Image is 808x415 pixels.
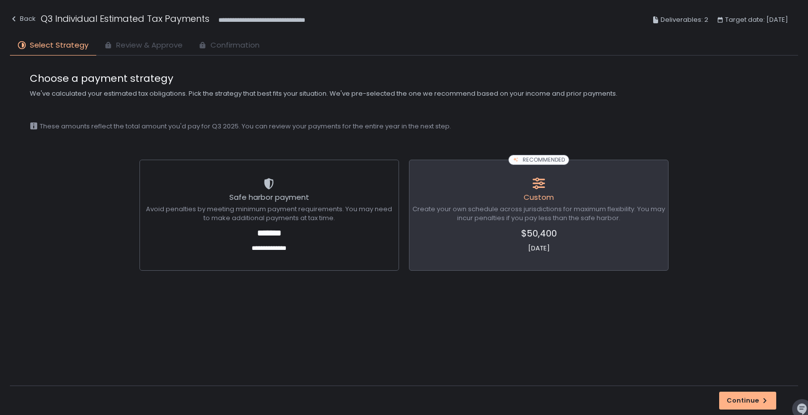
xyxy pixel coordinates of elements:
span: Select Strategy [30,40,88,51]
span: Choose a payment strategy [30,71,778,85]
button: Back [10,12,36,28]
div: Back [10,13,36,25]
span: [DATE] [412,244,665,253]
span: Deliverables: 2 [661,14,708,26]
span: Review & Approve [116,40,183,51]
span: Target date: [DATE] [725,14,788,26]
span: RECOMMENDED [523,156,565,164]
span: $50,400 [412,227,665,240]
span: Create your own schedule across jurisdictions for maximum flexibility. You may incur penalties if... [412,205,665,223]
div: Continue [727,396,769,405]
span: We've calculated your estimated tax obligations. Pick the strategy that best fits your situation.... [30,89,778,98]
span: Confirmation [210,40,260,51]
h1: Q3 Individual Estimated Tax Payments [41,12,209,25]
span: These amounts reflect the total amount you'd pay for Q3 2025. You can review your payments for th... [40,122,451,131]
span: Avoid penalties by meeting minimum payment requirements. You may need to make additional payments... [143,205,396,223]
button: Continue [719,392,776,410]
span: Safe harbor payment [229,192,309,202]
span: Custom [524,192,554,202]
